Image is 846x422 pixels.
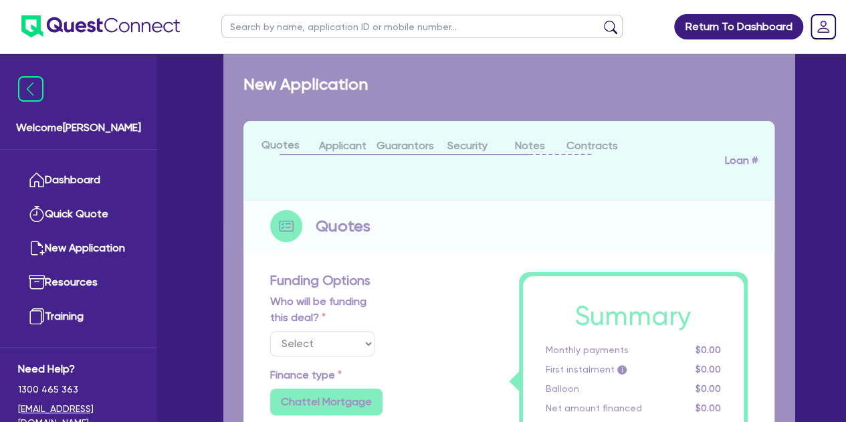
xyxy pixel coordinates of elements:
[29,206,45,222] img: quick-quote
[221,15,623,38] input: Search by name, application ID or mobile number...
[674,14,803,39] a: Return To Dashboard
[29,274,45,290] img: resources
[21,15,180,37] img: quest-connect-logo-blue
[806,9,841,44] a: Dropdown toggle
[29,240,45,256] img: new-application
[29,308,45,324] img: training
[18,361,139,377] span: Need Help?
[18,76,43,102] img: icon-menu-close
[18,266,139,300] a: Resources
[18,231,139,266] a: New Application
[18,197,139,231] a: Quick Quote
[16,120,141,136] span: Welcome [PERSON_NAME]
[18,163,139,197] a: Dashboard
[18,383,139,397] span: 1300 465 363
[18,300,139,334] a: Training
